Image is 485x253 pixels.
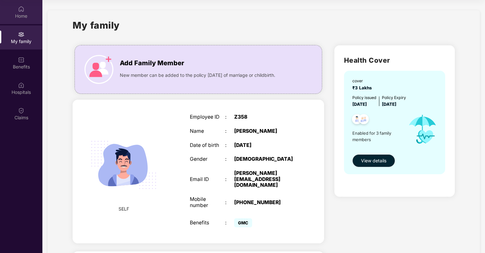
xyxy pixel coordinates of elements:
[190,142,225,149] div: Date of birth
[120,58,184,68] span: Add Family Member
[18,31,24,38] img: svg+xml;base64,PHN2ZyB3aWR0aD0iMjAiIGhlaWdodD0iMjAiIHZpZXdCb3g9IjAgMCAyMCAyMCIgZmlsbD0ibm9uZSIgeG...
[225,220,234,226] div: :
[344,55,445,66] h2: Health Cover
[225,156,234,162] div: :
[234,142,296,149] div: [DATE]
[18,6,24,12] img: svg+xml;base64,PHN2ZyBpZD0iSG9tZSIgeG1sbnM9Imh0dHA6Ly93d3cudzMub3JnLzIwMDAvc3ZnIiB3aWR0aD0iMjAiIG...
[190,196,225,208] div: Mobile number
[402,108,443,151] img: icon
[83,124,164,205] img: svg+xml;base64,PHN2ZyB4bWxucz0iaHR0cDovL3d3dy53My5vcmcvMjAwMC9zdmciIHdpZHRoPSIyMjQiIGhlaWdodD0iMT...
[119,205,129,212] span: SELF
[234,200,296,206] div: [PHONE_NUMBER]
[352,130,402,143] span: Enabled for 3 family members
[73,18,120,32] h1: My family
[190,156,225,162] div: Gender
[234,218,252,227] span: GMC
[352,78,375,84] div: cover
[382,102,396,107] span: [DATE]
[225,142,234,149] div: :
[382,95,406,101] div: Policy Expiry
[361,157,386,164] span: View details
[18,82,24,88] img: svg+xml;base64,PHN2ZyBpZD0iSG9zcGl0YWxzIiB4bWxucz0iaHR0cDovL3d3dy53My5vcmcvMjAwMC9zdmciIHdpZHRoPS...
[190,220,225,226] div: Benefits
[234,114,296,120] div: Z358
[225,128,234,134] div: :
[190,176,225,183] div: Email ID
[352,95,376,101] div: Policy issued
[225,200,234,206] div: :
[352,154,395,167] button: View details
[234,128,296,134] div: [PERSON_NAME]
[18,107,24,114] img: svg+xml;base64,PHN2ZyBpZD0iQ2xhaW0iIHhtbG5zPSJodHRwOi8vd3d3LnczLm9yZy8yMDAwL3N2ZyIgd2lkdGg9IjIwIi...
[18,57,24,63] img: svg+xml;base64,PHN2ZyBpZD0iQmVuZWZpdHMiIHhtbG5zPSJodHRwOi8vd3d3LnczLm9yZy8yMDAwL3N2ZyIgd2lkdGg9Ij...
[349,112,365,128] img: svg+xml;base64,PHN2ZyB4bWxucz0iaHR0cDovL3d3dy53My5vcmcvMjAwMC9zdmciIHdpZHRoPSI0OC45NDMiIGhlaWdodD...
[225,176,234,183] div: :
[120,72,275,79] span: New member can be added to the policy [DATE] of marriage or childbirth.
[234,170,296,188] div: [PERSON_NAME][EMAIL_ADDRESS][DOMAIN_NAME]
[352,85,375,90] span: ₹3 Lakhs
[356,112,372,128] img: svg+xml;base64,PHN2ZyB4bWxucz0iaHR0cDovL3d3dy53My5vcmcvMjAwMC9zdmciIHdpZHRoPSI0OC45NDMiIGhlaWdodD...
[352,102,367,107] span: [DATE]
[234,156,296,162] div: [DEMOGRAPHIC_DATA]
[190,114,225,120] div: Employee ID
[190,128,225,134] div: Name
[84,55,113,84] img: icon
[225,114,234,120] div: :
